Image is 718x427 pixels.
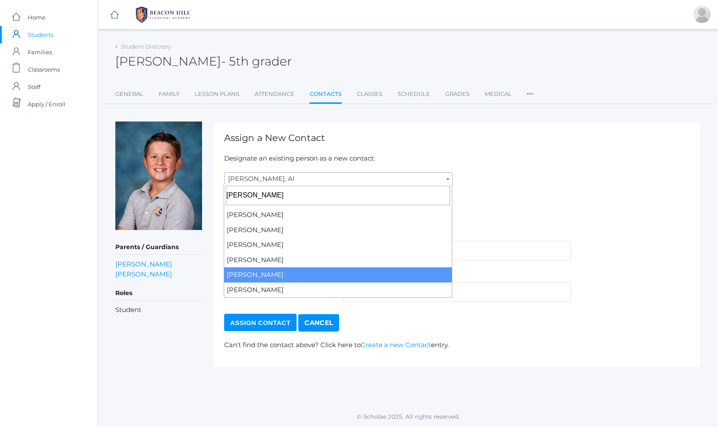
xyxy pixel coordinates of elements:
[115,305,202,315] li: Student
[115,269,172,279] a: [PERSON_NAME]
[224,172,453,184] span: Abdulla, Al
[131,4,196,26] img: BHCALogos-05-308ed15e86a5a0abce9b8dd61676a3503ac9727e845dece92d48e8588c001991.png
[361,341,431,349] a: Create a new Contact
[298,314,339,332] a: Cancel
[224,133,689,143] h1: Assign a New Contact
[115,240,202,255] h5: Parents / Guardians
[28,43,52,61] span: Families
[255,85,294,103] a: Attendance
[98,412,718,421] p: © Scholae 2025. All rights reserved.
[224,314,297,331] input: Assign Contact
[224,253,452,268] li: [PERSON_NAME]
[224,223,452,238] li: [PERSON_NAME]
[224,207,452,223] li: [PERSON_NAME]
[28,61,60,78] span: Classrooms
[28,95,65,113] span: Apply / Enroll
[224,237,452,253] li: [PERSON_NAME]
[28,78,40,95] span: Staff
[445,85,470,103] a: Grades
[115,85,144,103] a: General
[693,6,711,23] div: Chandra Herrera
[485,85,512,103] a: Medical
[310,85,342,104] a: Contacts
[224,154,689,164] p: Designate an existing person as a new contact:
[115,55,292,68] h2: [PERSON_NAME]
[221,54,292,69] span: - 5th grader
[224,340,689,350] p: Can't find the contact above? Click here to entry.
[224,282,452,298] li: [PERSON_NAME]
[195,85,239,103] a: Lesson Plans
[115,122,202,230] img: Levi Herrera
[159,85,179,103] a: Family
[28,26,53,43] span: Students
[115,259,172,269] a: [PERSON_NAME]
[121,43,171,50] a: Student Directory
[398,85,430,103] a: Schedule
[28,9,46,26] span: Home
[357,85,382,103] a: Classes
[224,267,452,282] li: [PERSON_NAME]
[225,173,452,185] span: Abdulla, Al
[115,286,202,301] h5: Roles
